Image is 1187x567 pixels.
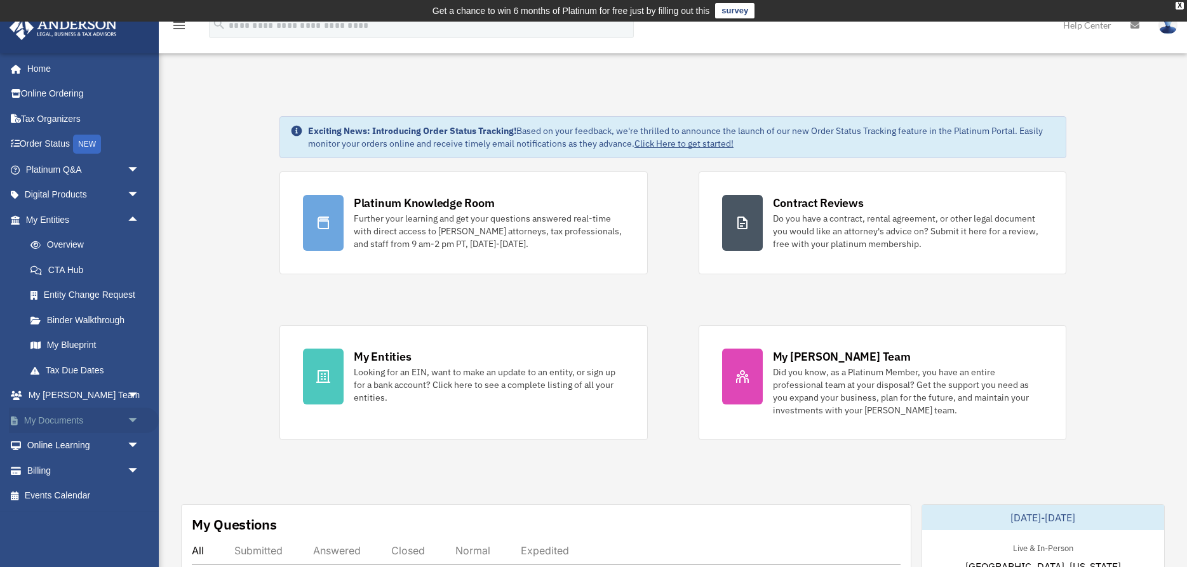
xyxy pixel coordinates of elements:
a: Online Learningarrow_drop_down [9,433,159,458]
a: Contract Reviews Do you have a contract, rental agreement, or other legal document you would like... [699,171,1067,274]
div: Expedited [521,544,569,557]
a: My [PERSON_NAME] Teamarrow_drop_down [9,383,159,408]
div: Normal [455,544,490,557]
img: Anderson Advisors Platinum Portal [6,15,121,40]
span: arrow_drop_down [127,157,152,183]
div: My Entities [354,349,411,364]
div: All [192,544,204,557]
a: My Blueprint [18,333,159,358]
div: Did you know, as a Platinum Member, you have an entire professional team at your disposal? Get th... [773,366,1043,417]
i: search [212,17,226,31]
span: arrow_drop_down [127,458,152,484]
div: Submitted [234,544,283,557]
a: Billingarrow_drop_down [9,458,159,483]
a: My Entities Looking for an EIN, want to make an update to an entity, or sign up for a bank accoun... [279,325,648,440]
div: Get a chance to win 6 months of Platinum for free just by filling out this [433,3,710,18]
img: User Pic [1158,16,1177,34]
span: arrow_drop_down [127,433,152,459]
a: Events Calendar [9,483,159,509]
a: My [PERSON_NAME] Team Did you know, as a Platinum Member, you have an entire professional team at... [699,325,1067,440]
a: Binder Walkthrough [18,307,159,333]
span: arrow_drop_down [127,408,152,434]
div: Answered [313,544,361,557]
span: arrow_drop_up [127,207,152,233]
a: Digital Productsarrow_drop_down [9,182,159,208]
a: Overview [18,232,159,258]
a: Order StatusNEW [9,131,159,157]
div: close [1176,2,1184,10]
a: survey [715,3,754,18]
span: arrow_drop_down [127,383,152,409]
div: Do you have a contract, rental agreement, or other legal document you would like an attorney's ad... [773,212,1043,250]
a: My Entitiesarrow_drop_up [9,207,159,232]
a: Platinum Q&Aarrow_drop_down [9,157,159,182]
div: My Questions [192,515,277,534]
div: My [PERSON_NAME] Team [773,349,911,364]
span: arrow_drop_down [127,182,152,208]
div: Live & In-Person [1003,540,1083,554]
i: menu [171,18,187,33]
div: Based on your feedback, we're thrilled to announce the launch of our new Order Status Tracking fe... [308,124,1056,150]
div: Contract Reviews [773,195,864,211]
a: Online Ordering [9,81,159,107]
a: menu [171,22,187,33]
a: Entity Change Request [18,283,159,308]
strong: Exciting News: Introducing Order Status Tracking! [308,125,516,137]
a: Tax Due Dates [18,357,159,383]
div: Further your learning and get your questions answered real-time with direct access to [PERSON_NAM... [354,212,624,250]
div: Platinum Knowledge Room [354,195,495,211]
div: NEW [73,135,101,154]
a: Platinum Knowledge Room Further your learning and get your questions answered real-time with dire... [279,171,648,274]
a: Tax Organizers [9,106,159,131]
a: Home [9,56,152,81]
a: Click Here to get started! [634,138,734,149]
div: [DATE]-[DATE] [922,505,1164,530]
div: Closed [391,544,425,557]
a: My Documentsarrow_drop_down [9,408,159,433]
div: Looking for an EIN, want to make an update to an entity, or sign up for a bank account? Click her... [354,366,624,404]
a: CTA Hub [18,257,159,283]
